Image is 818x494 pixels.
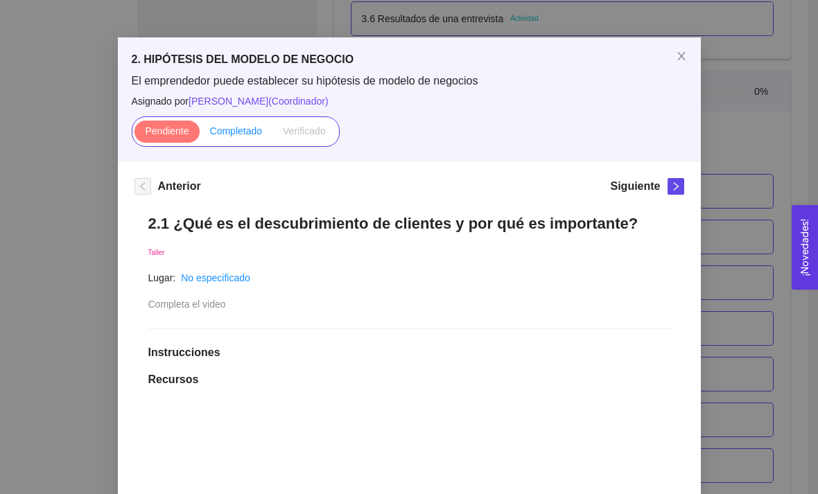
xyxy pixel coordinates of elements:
span: Taller [148,249,165,256]
span: Pendiente [145,125,189,136]
h1: Recursos [148,373,670,387]
span: Verificado [283,125,325,136]
span: El emprendedor puede establecer su hipótesis de modelo de negocios [132,73,687,89]
a: No especificado [181,272,250,283]
h1: 2.1 ¿Qué es el descubrimiento de clientes y por qué es importante? [148,214,670,233]
article: Lugar: [148,270,176,285]
span: right [668,182,684,191]
span: close [676,51,687,62]
span: Completa el video [148,299,226,310]
h5: Siguiente [610,178,660,195]
h5: Anterior [158,178,201,195]
button: Close [662,37,701,76]
span: Completado [210,125,263,136]
button: right [668,178,684,195]
button: Open Feedback Widget [792,205,818,290]
button: left [134,178,151,195]
span: Asignado por [132,94,687,109]
h5: 2. HIPÓTESIS DEL MODELO DE NEGOCIO [132,51,687,68]
span: [PERSON_NAME] ( Coordinador ) [189,96,329,107]
h1: Instrucciones [148,346,670,360]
